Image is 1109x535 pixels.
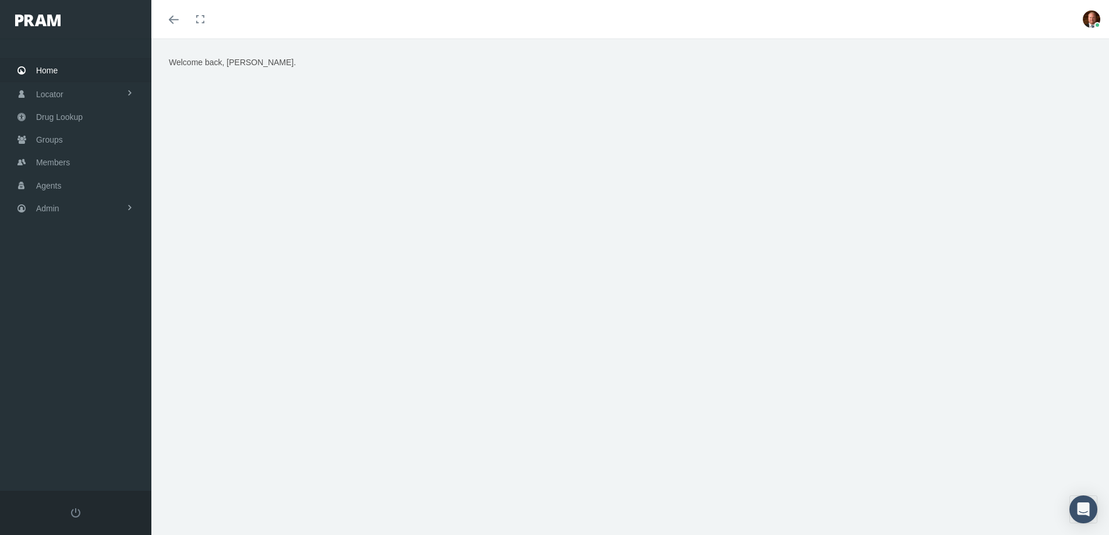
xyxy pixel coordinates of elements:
[1069,495,1097,523] div: Open Intercom Messenger
[36,151,70,173] span: Members
[15,15,61,26] img: PRAM_20_x_78.png
[36,83,63,105] span: Locator
[36,175,62,197] span: Agents
[36,106,83,128] span: Drug Lookup
[36,197,59,219] span: Admin
[36,59,58,82] span: Home
[1083,10,1100,28] img: S_Profile_Picture_693.jpg
[169,58,296,67] span: Welcome back, [PERSON_NAME].
[36,129,63,151] span: Groups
